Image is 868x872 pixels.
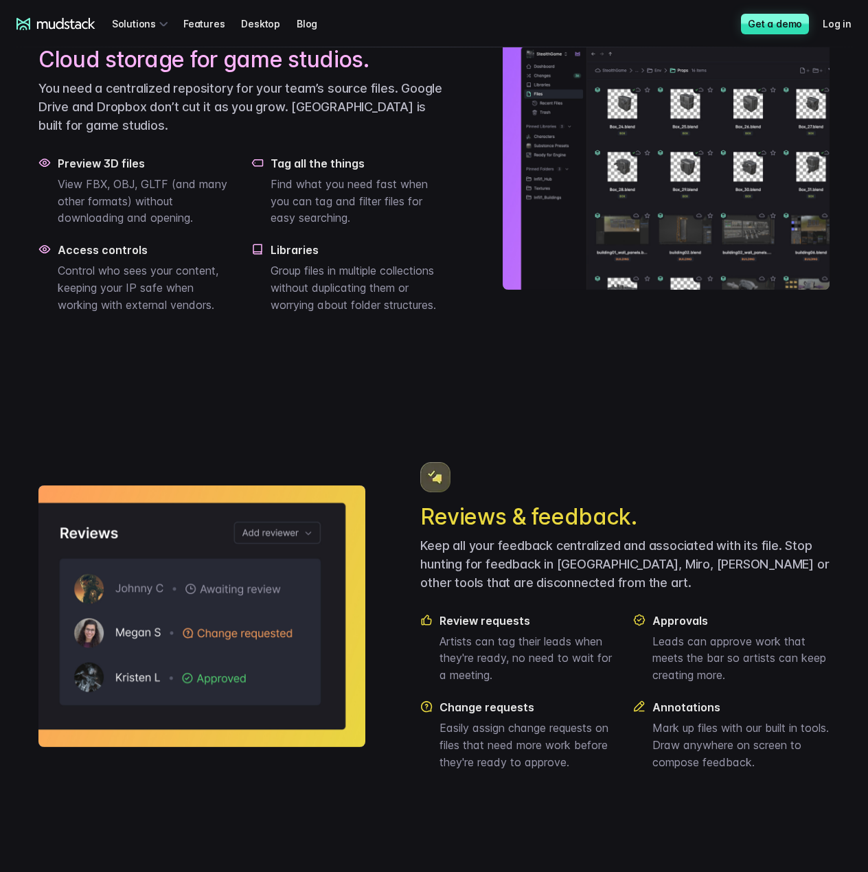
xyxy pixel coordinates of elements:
img: Reviews interface [38,485,365,747]
h4: Preview 3D files [58,157,235,170]
h2: Cloud storage for game studios. [38,46,448,73]
p: Find what you need fast when you can tag and filter files for easy searching. [271,176,448,227]
h2: Reviews & feedback. [420,503,830,531]
span: Last name [226,1,277,12]
p: Group files in multiple collections without duplicating them or worrying about folder structures. [271,262,448,313]
p: Mark up files with our built in tools. Draw anywhere on screen to compose feedback. [652,720,830,770]
h4: Approvals [652,614,830,628]
a: Log in [823,11,868,36]
span: Art team size [226,113,290,125]
p: Easily assign change requests on files that need more work before they're ready to approve. [439,720,617,770]
h4: Change requests [439,700,617,714]
p: Control who sees your content, keeping your IP safe when working with external vendors. [58,262,235,313]
h4: Access controls [58,243,235,257]
a: Get a demo [741,14,809,34]
div: Solutions [112,11,172,36]
h4: Tag all the things [271,157,448,170]
p: Keep all your feedback centralized and associated with its file. Stop hunting for feedback in [GE... [420,536,830,592]
a: mudstack logo [16,18,95,30]
h4: Review requests [439,614,617,628]
a: Features [183,11,241,36]
input: Work with outsourced artists? [3,249,12,258]
p: View FBX, OBJ, GLTF (and many other formats) without downloading and opening. [58,176,235,227]
p: Leads can approve work that meets the bar so artists can keep creating more. [652,633,830,684]
h4: Libraries [271,243,448,257]
p: You need a centralized repository for your team’s source files. Google Drive and Dropbox don’t cu... [38,79,448,135]
img: Cloud storage interface [503,28,830,290]
a: Blog [297,11,334,36]
p: Artists can tag their leads when they're ready, no need to wait for a meeting. [439,633,617,684]
h4: Annotations [652,700,830,714]
span: Job title [226,57,264,69]
a: Desktop [241,11,297,36]
span: Work with outsourced artists? [16,249,160,260]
